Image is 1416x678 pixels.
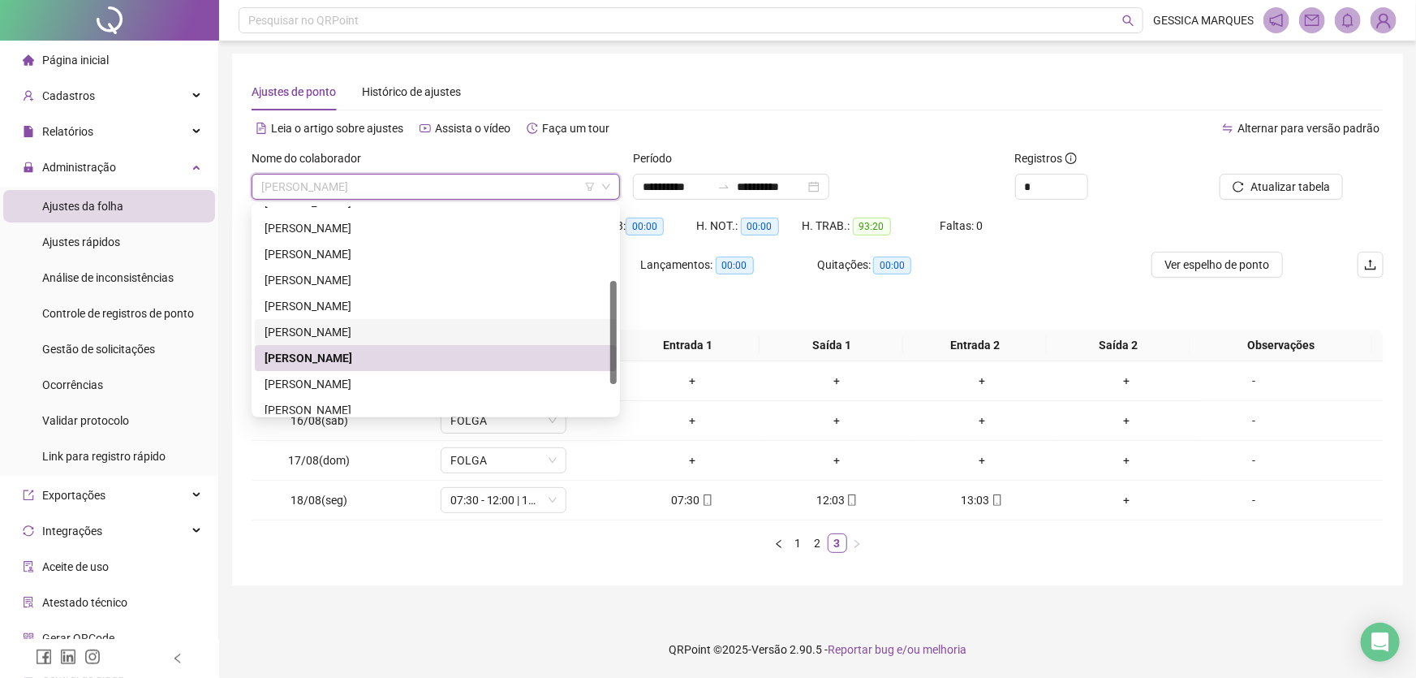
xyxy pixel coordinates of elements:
[769,533,789,553] li: Página anterior
[769,533,789,553] button: left
[940,219,983,232] span: Faltas: 0
[1061,372,1193,390] div: +
[255,397,617,423] div: MARIA FRANCINEIDE OLIVEIRA MACIEL
[1164,256,1270,274] span: Ver espelho de ponto
[1305,13,1319,28] span: mail
[828,533,847,553] li: 3
[435,122,510,135] span: Assista o vídeo
[697,217,803,235] div: H. NOT.:
[450,488,557,512] span: 07:30 - 12:00 | 13:00 - 17:30
[916,412,1048,430] div: +
[23,90,34,101] span: user-add
[1220,174,1343,200] button: Atualizar tabela
[1206,451,1302,469] div: -
[626,451,759,469] div: +
[828,643,966,656] span: Reportar bug e/ou melhoria
[42,632,114,645] span: Gerar QRCode
[450,408,557,433] span: FOLGA
[42,414,129,427] span: Validar protocolo
[716,257,754,274] span: 00:00
[1222,123,1233,134] span: swap
[42,596,127,609] span: Atestado técnico
[42,307,194,320] span: Controle de registros de ponto
[362,83,461,101] div: Histórico de ajustes
[873,257,911,274] span: 00:00
[803,217,940,235] div: H. TRAB.:
[717,180,730,193] span: to
[1061,451,1193,469] div: +
[42,235,120,248] span: Ajustes rápidos
[23,597,34,608] span: solution
[42,450,166,463] span: Link para registro rápido
[450,448,557,473] span: FOLGA
[1015,149,1077,167] span: Registros
[1250,178,1330,196] span: Atualizar tabela
[265,375,607,393] div: [PERSON_NAME]
[23,490,34,501] span: export
[42,343,155,356] span: Gestão de solicitações
[255,267,617,293] div: FRANCISCA JANICE COELHO DA SILVA
[255,345,617,371] div: GESSICA LOURENÇO MARQUES
[255,293,617,319] div: FRANCISCA JARILENE COELHO DA SILVA
[771,412,903,430] div: +
[265,401,607,419] div: [PERSON_NAME]
[847,533,867,553] button: right
[845,494,858,506] span: mobile
[548,456,557,465] span: down
[1206,412,1302,430] div: -
[265,271,607,289] div: [PERSON_NAME]
[626,412,759,430] div: +
[808,533,828,553] li: 2
[23,162,34,173] span: lock
[36,649,52,665] span: facebook
[256,123,267,134] span: file-text
[548,495,557,505] span: down
[172,653,183,664] span: left
[1190,330,1372,361] th: Observações
[852,539,862,549] span: right
[1061,491,1193,509] div: +
[809,534,827,552] a: 2
[853,218,891,235] span: 93:20
[771,451,903,469] div: +
[265,245,607,263] div: [PERSON_NAME]
[626,218,664,235] span: 00:00
[916,372,1048,390] div: +
[42,489,105,502] span: Exportações
[771,372,903,390] div: +
[847,533,867,553] li: Próxima página
[1153,11,1254,29] span: GESSICA MARQUES
[42,161,116,174] span: Administração
[990,494,1003,506] span: mobile
[255,241,617,267] div: FERNANDA PEREIRA RODRIGUES
[760,330,903,361] th: Saída 1
[255,371,617,397] div: JOÃO VITOR DO NASCIMENTO ROCHA DE SOUZA
[916,491,1048,509] div: 13:03
[1206,491,1302,509] div: -
[288,454,350,467] span: 17/08(dom)
[42,378,103,391] span: Ocorrências
[23,126,34,137] span: file
[717,180,730,193] span: swap-right
[903,330,1047,361] th: Entrada 2
[542,122,609,135] span: Faça um tour
[1206,372,1302,390] div: -
[1237,122,1379,135] span: Alternar para versão padrão
[817,256,958,274] div: Quitações:
[265,297,607,315] div: [PERSON_NAME]
[585,182,595,192] span: filter
[602,217,696,235] div: HE 3:
[60,649,76,665] span: linkedin
[42,271,174,284] span: Análise de inconsistências
[741,218,779,235] span: 00:00
[23,561,34,572] span: audit
[265,323,607,341] div: [PERSON_NAME]
[751,643,787,656] span: Versão
[1196,336,1366,354] span: Observações
[1233,181,1244,192] span: reload
[265,349,607,367] div: [PERSON_NAME]
[641,256,818,274] div: Lançamentos:
[84,649,101,665] span: instagram
[42,560,109,573] span: Aceite de uso
[626,372,759,390] div: +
